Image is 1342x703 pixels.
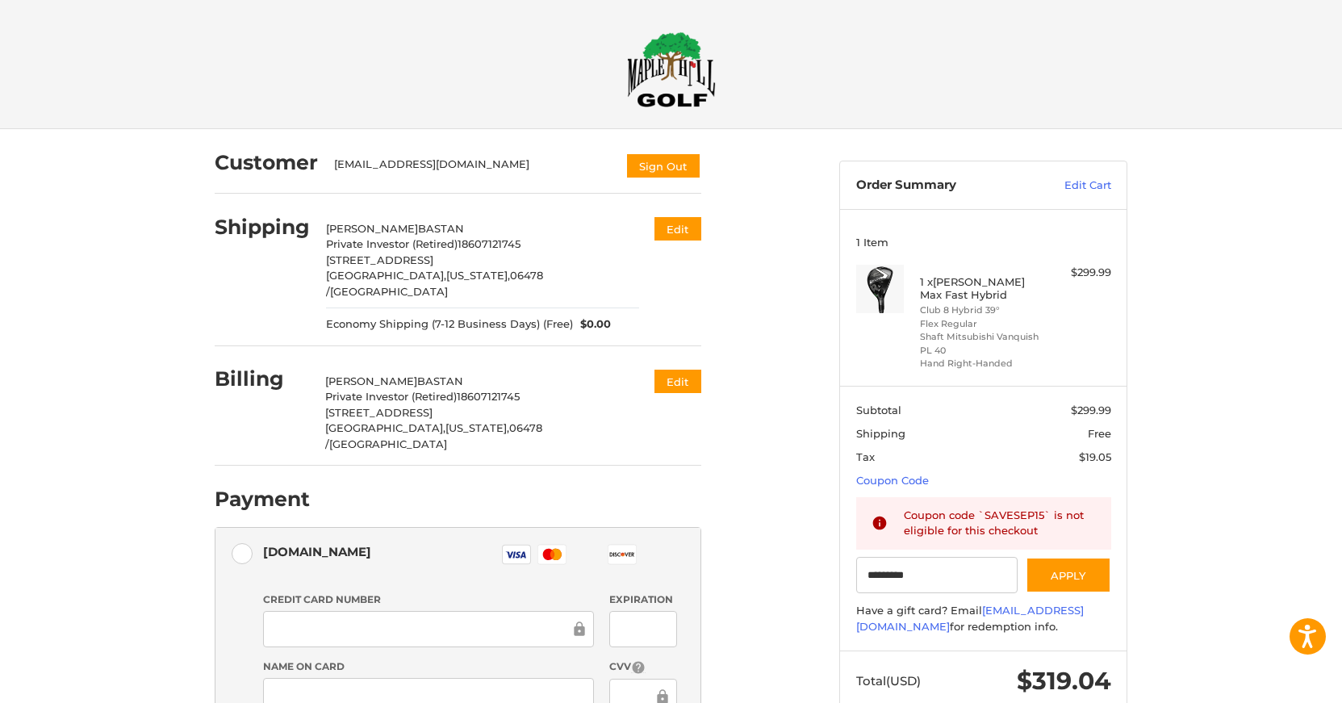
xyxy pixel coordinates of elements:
[654,370,701,393] button: Edit
[856,603,1111,634] div: Have a gift card? Email for redemption info.
[856,673,921,688] span: Total (USD)
[920,357,1043,370] li: Hand Right-Handed
[625,153,701,179] button: Sign Out
[1071,404,1111,416] span: $299.99
[920,330,1043,357] li: Shaft Mitsubishi Vanquish PL 40
[326,316,573,333] span: Economy Shipping (7-12 Business Days) (Free)
[920,303,1043,317] li: Club 8 Hybrid 39°
[856,450,875,463] span: Tax
[458,237,520,250] span: 18607121745
[573,316,612,333] span: $0.00
[418,222,464,235] span: BASTAN
[1030,178,1111,194] a: Edit Cart
[325,406,433,419] span: [STREET_ADDRESS]
[445,421,509,434] span: [US_STATE],
[325,421,445,434] span: [GEOGRAPHIC_DATA],
[326,269,446,282] span: [GEOGRAPHIC_DATA],
[1026,557,1111,593] button: Apply
[263,659,594,674] label: Name on Card
[457,390,520,403] span: 18607121745
[609,659,676,675] label: CVV
[856,404,901,416] span: Subtotal
[325,390,457,403] span: Private Investor (Retired)
[920,275,1043,302] h4: 1 x [PERSON_NAME] Max Fast Hybrid
[1088,427,1111,440] span: Free
[417,375,463,387] span: BASTAN
[215,150,318,175] h2: Customer
[215,487,310,512] h2: Payment
[1047,265,1111,281] div: $299.99
[334,157,610,179] div: [EMAIL_ADDRESS][DOMAIN_NAME]
[904,508,1096,539] div: Coupon code `SAVESEP15` is not eligible for this checkout
[1079,450,1111,463] span: $19.05
[856,604,1084,633] a: [EMAIL_ADDRESS][DOMAIN_NAME]
[325,375,417,387] span: [PERSON_NAME]
[856,236,1111,249] h3: 1 Item
[326,222,418,235] span: [PERSON_NAME]
[329,437,447,450] span: [GEOGRAPHIC_DATA]
[627,31,716,107] img: Maple Hill Golf
[263,592,594,607] label: Credit Card Number
[325,421,542,450] span: 06478 /
[856,178,1030,194] h3: Order Summary
[856,557,1018,593] input: Gift Certificate or Coupon Code
[654,217,701,241] button: Edit
[446,269,510,282] span: [US_STATE],
[609,592,676,607] label: Expiration
[326,253,433,266] span: [STREET_ADDRESS]
[263,538,371,565] div: [DOMAIN_NAME]
[856,474,929,487] a: Coupon Code
[330,285,448,298] span: [GEOGRAPHIC_DATA]
[1017,666,1111,696] span: $319.04
[215,215,310,240] h2: Shipping
[856,427,905,440] span: Shipping
[326,269,543,298] span: 06478 /
[326,237,458,250] span: Private Investor (Retired)
[920,317,1043,331] li: Flex Regular
[215,366,309,391] h2: Billing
